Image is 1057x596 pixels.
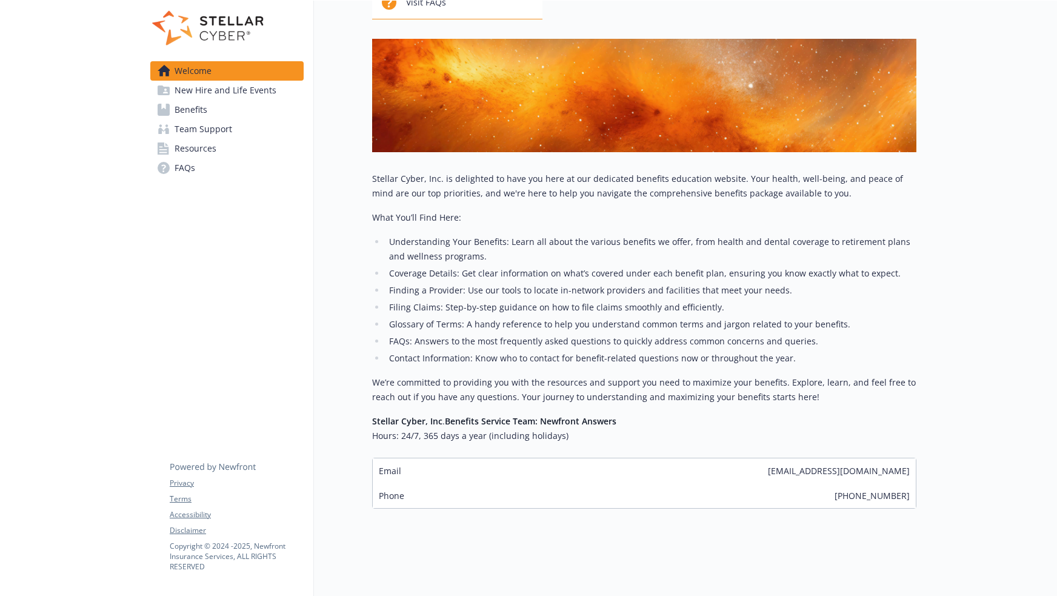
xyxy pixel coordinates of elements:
span: FAQs [175,158,195,178]
a: Resources [150,139,304,158]
a: Disclaimer [170,525,303,536]
a: Benefits [150,100,304,119]
img: overview page banner [372,39,916,152]
p: Stellar Cyber, Inc. is delighted to have you here at our dedicated benefits education website. Yo... [372,172,916,201]
li: FAQs: Answers to the most frequently asked questions to quickly address common concerns and queries. [385,334,916,349]
li: Glossary of Terms: A handy reference to help you understand common terms and jargon related to yo... [385,317,916,332]
li: Contact Information: Know who to contact for benefit-related questions now or throughout the year. [385,351,916,366]
a: Accessibility [170,509,303,520]
a: New Hire and Life Events [150,81,304,100]
h6: Hours: 24/7, 365 days a year (including holidays)​ [372,429,916,443]
li: Finding a Provider: Use our tools to locate in-network providers and facilities that meet your ne... [385,283,916,298]
strong: Benefits Service Team: Newfront Answers [445,415,616,427]
span: Resources [175,139,216,158]
span: Welcome [175,61,212,81]
a: Privacy [170,478,303,489]
p: What You’ll Find Here: [372,210,916,225]
li: Filing Claims: Step-by-step guidance on how to file claims smoothly and efficiently. [385,300,916,315]
span: [PHONE_NUMBER] [835,489,910,502]
strong: Stellar Cyber, Inc [372,415,442,427]
a: FAQs [150,158,304,178]
li: Coverage Details: Get clear information on what’s covered under each benefit plan, ensuring you k... [385,266,916,281]
span: New Hire and Life Events [175,81,276,100]
p: We’re committed to providing you with the resources and support you need to maximize your benefit... [372,375,916,404]
span: Benefits [175,100,207,119]
span: Team Support [175,119,232,139]
li: Understanding Your Benefits: Learn all about the various benefits we offer, from health and denta... [385,235,916,264]
p: Copyright © 2024 - 2025 , Newfront Insurance Services, ALL RIGHTS RESERVED [170,541,303,572]
span: Email [379,464,401,477]
a: Welcome [150,61,304,81]
span: Phone [379,489,404,502]
h6: . [372,414,916,429]
a: Terms [170,494,303,504]
a: Team Support [150,119,304,139]
span: [EMAIL_ADDRESS][DOMAIN_NAME] [768,464,910,477]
